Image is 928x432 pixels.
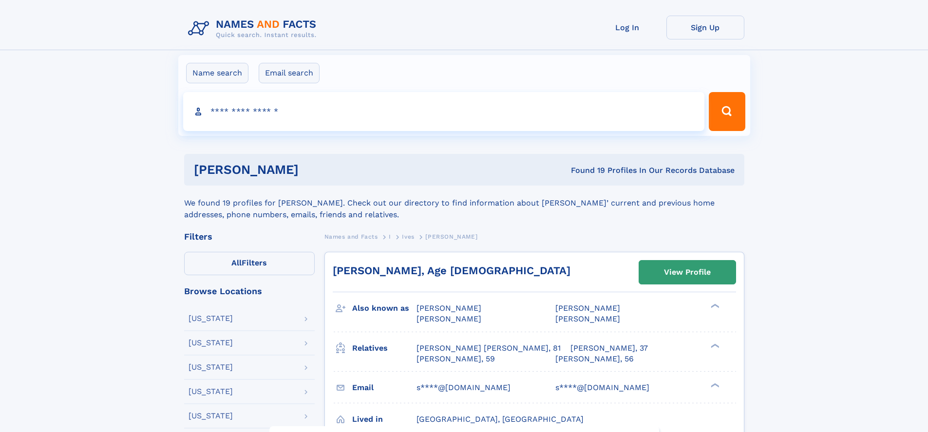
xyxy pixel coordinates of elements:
[435,165,735,176] div: Found 19 Profiles In Our Records Database
[352,379,417,396] h3: Email
[555,314,620,323] span: [PERSON_NAME]
[708,303,720,309] div: ❯
[425,233,477,240] span: [PERSON_NAME]
[189,363,233,371] div: [US_STATE]
[389,233,391,240] span: I
[184,186,744,221] div: We found 19 profiles for [PERSON_NAME]. Check out our directory to find information about [PERSON...
[708,382,720,388] div: ❯
[709,92,745,131] button: Search Button
[402,233,414,240] span: Ives
[184,16,324,42] img: Logo Names and Facts
[555,354,634,364] a: [PERSON_NAME], 56
[324,230,378,243] a: Names and Facts
[231,258,242,267] span: All
[555,303,620,313] span: [PERSON_NAME]
[184,252,315,275] label: Filters
[588,16,666,39] a: Log In
[417,314,481,323] span: [PERSON_NAME]
[417,343,561,354] a: [PERSON_NAME] [PERSON_NAME], 81
[189,412,233,420] div: [US_STATE]
[417,303,481,313] span: [PERSON_NAME]
[184,287,315,296] div: Browse Locations
[352,411,417,428] h3: Lived in
[259,63,320,83] label: Email search
[186,63,248,83] label: Name search
[189,388,233,395] div: [US_STATE]
[189,315,233,322] div: [US_STATE]
[708,342,720,349] div: ❯
[666,16,744,39] a: Sign Up
[184,232,315,241] div: Filters
[664,261,711,283] div: View Profile
[352,340,417,357] h3: Relatives
[389,230,391,243] a: I
[352,300,417,317] h3: Also known as
[183,92,705,131] input: search input
[417,414,584,424] span: [GEOGRAPHIC_DATA], [GEOGRAPHIC_DATA]
[570,343,648,354] a: [PERSON_NAME], 37
[194,164,435,176] h1: [PERSON_NAME]
[417,354,495,364] a: [PERSON_NAME], 59
[189,339,233,347] div: [US_STATE]
[639,261,736,284] a: View Profile
[333,264,570,277] a: [PERSON_NAME], Age [DEMOGRAPHIC_DATA]
[402,230,414,243] a: Ives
